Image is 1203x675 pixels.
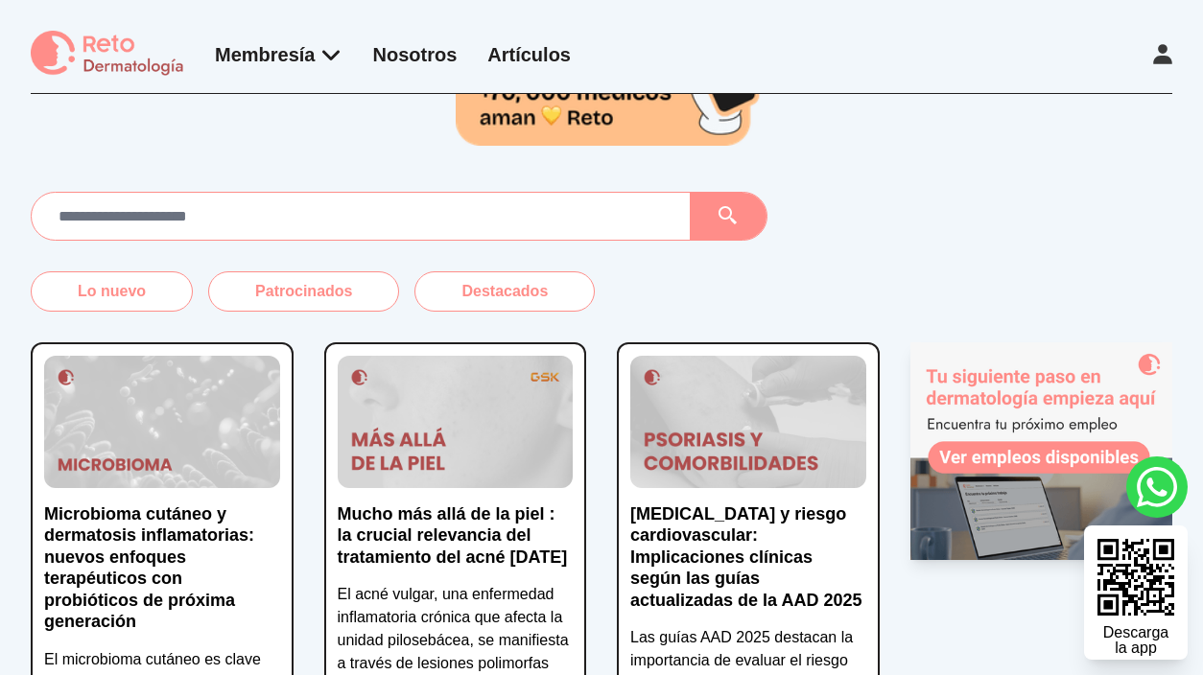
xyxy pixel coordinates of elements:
a: Artículos [487,44,571,65]
div: Membresía [215,41,342,68]
button: Lo nuevo [31,271,193,312]
a: Microbioma cutáneo y dermatosis inflamatorias: nuevos enfoques terapéuticos con probióticos de pr... [44,503,280,648]
img: Mucho más allá de la piel : la crucial relevancia del tratamiento del acné hoy [338,356,574,488]
a: Mucho más allá de la piel : la crucial relevancia del tratamiento del acné [DATE] [338,503,574,584]
a: [MEDICAL_DATA] y riesgo cardiovascular: Implicaciones clínicas según las guías actualizadas de la... [630,503,866,627]
img: logo Reto dermatología [31,31,184,78]
a: Nosotros [373,44,458,65]
p: [MEDICAL_DATA] y riesgo cardiovascular: Implicaciones clínicas según las guías actualizadas de la... [630,503,866,612]
div: Descarga la app [1103,625,1168,656]
button: Destacados [414,271,595,312]
img: Ad - web | home | side | reto dermatologia bolsa de empleo | 2025-08-28 | 1 [910,342,1173,561]
p: Microbioma cutáneo y dermatosis inflamatorias: nuevos enfoques terapéuticos con probióticos de pr... [44,503,280,633]
img: Microbioma cutáneo y dermatosis inflamatorias: nuevos enfoques terapéuticos con probióticos de pr... [44,356,280,488]
p: Ads [910,560,1173,583]
a: whatsapp button [1126,456,1188,518]
button: Patrocinados [208,271,399,312]
p: Mucho más allá de la piel : la crucial relevancia del tratamiento del acné [DATE] [338,503,574,569]
img: Psoriasis y riesgo cardiovascular: Implicaciones clínicas según las guías actualizadas de la AAD ... [630,356,866,488]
